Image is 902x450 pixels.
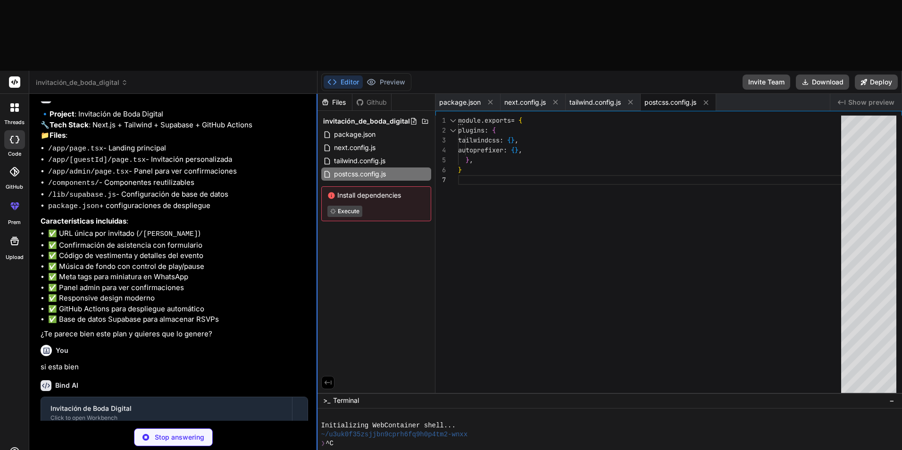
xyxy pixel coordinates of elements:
[469,156,473,164] span: ,
[435,145,446,155] div: 4
[333,155,386,167] span: tailwind.config.js
[48,304,308,315] li: ✅ GitHub Actions para despliegue automático
[48,179,99,187] code: /components/
[48,143,308,155] li: - Landing principal
[333,168,387,180] span: postcss.config.js
[435,125,446,135] div: 2
[41,397,292,428] button: Invitación de Boda DigitalClick to open Workbench
[321,430,468,439] span: ~/u3uk0f35zsjjbn9cprh6fq9h0p4tm2-wnxx
[458,126,484,134] span: plugins
[569,98,621,107] span: tailwind.config.js
[515,136,518,144] span: ,
[458,116,481,125] span: module
[507,136,511,144] span: {
[327,191,425,200] span: Install dependencies
[8,150,21,158] label: code
[48,189,308,201] li: - Configuración de base de datos
[323,396,330,405] span: >_
[48,166,308,178] li: - Panel para ver confirmaciones
[41,216,308,227] p: :
[55,381,78,390] h6: Bind AI
[48,145,103,153] code: /app/page.tsx
[518,146,522,154] span: ,
[4,118,25,126] label: threads
[50,109,75,118] strong: Project
[139,230,198,238] code: /[PERSON_NAME]
[48,177,308,189] li: - Componentes reutilizables
[48,272,308,283] li: ✅ Meta tags para miniatura en WhatsApp
[447,125,459,135] div: Click to collapse the range.
[50,404,283,413] div: Invitación de Boda Digital
[155,433,204,442] p: Stop answering
[458,136,500,144] span: tailwindcss
[48,283,308,293] li: ✅ Panel admin para ver confirmaciones
[41,217,126,225] strong: Características incluidas
[511,116,515,125] span: =
[511,146,515,154] span: {
[352,98,391,107] div: Github
[504,98,546,107] span: next.config.js
[435,165,446,175] div: 6
[511,136,515,144] span: }
[492,126,496,134] span: {
[8,218,21,226] label: prem
[48,261,308,272] li: ✅ Música de fondo con control de play/pause
[317,98,352,107] div: Files
[515,146,518,154] span: }
[363,75,409,89] button: Preview
[48,191,116,199] code: /lib/supabase.js
[48,228,308,240] li: ✅ URL única por invitado ( )
[435,135,446,145] div: 3
[326,439,334,448] span: ^C
[6,183,23,191] label: GitHub
[518,116,522,125] span: {
[796,75,849,90] button: Download
[50,120,89,129] strong: Tech Stack
[48,168,129,176] code: /app/admin/page.tsx
[50,131,66,140] strong: Files
[435,116,446,125] div: 1
[321,421,456,430] span: Initializing WebContainer shell...
[48,156,146,164] code: /app/[guestId]/page.tsx
[48,240,308,251] li: ✅ Confirmación de asistencia con formulario
[48,293,308,304] li: ✅ Responsive design moderno
[41,329,308,340] p: ¿Te parece bien este plan y quieres que lo genere?
[644,98,696,107] span: postcss.config.js
[41,362,308,373] p: si esta bien
[333,142,376,153] span: next.config.js
[48,154,308,166] li: - Invitación personalizada
[435,175,446,185] div: 7
[481,116,484,125] span: .
[41,109,308,141] p: 🔹 : Invitación de Boda Digital 🔧 : Next.js + Tailwind + Supabase + GitHub Actions 📁 :
[889,396,894,405] span: −
[466,156,469,164] span: }
[458,146,503,154] span: autoprefixer
[324,75,363,89] button: Editor
[323,117,410,126] span: invitación_de_boda_digital
[56,346,68,355] h6: You
[484,126,488,134] span: :
[435,155,446,165] div: 5
[321,439,326,448] span: ❯
[439,98,481,107] span: package.json
[333,396,359,405] span: Terminal
[36,78,128,87] span: invitación_de_boda_digital
[500,136,503,144] span: :
[503,146,507,154] span: :
[887,393,896,408] button: −
[50,414,283,422] div: Click to open Workbench
[447,116,459,125] div: Click to collapse the range.
[484,116,511,125] span: exports
[48,200,308,212] li: + configuraciones de despliegue
[743,75,790,90] button: Invite Team
[848,98,894,107] span: Show preview
[48,314,308,325] li: ✅ Base de datos Supabase para almacenar RSVPs
[327,206,362,217] button: Execute
[48,250,308,261] li: ✅ Código de vestimenta y detalles del evento
[855,75,898,90] button: Deploy
[48,202,99,210] code: package.json
[6,253,24,261] label: Upload
[458,166,462,174] span: }
[333,129,376,140] span: package.json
